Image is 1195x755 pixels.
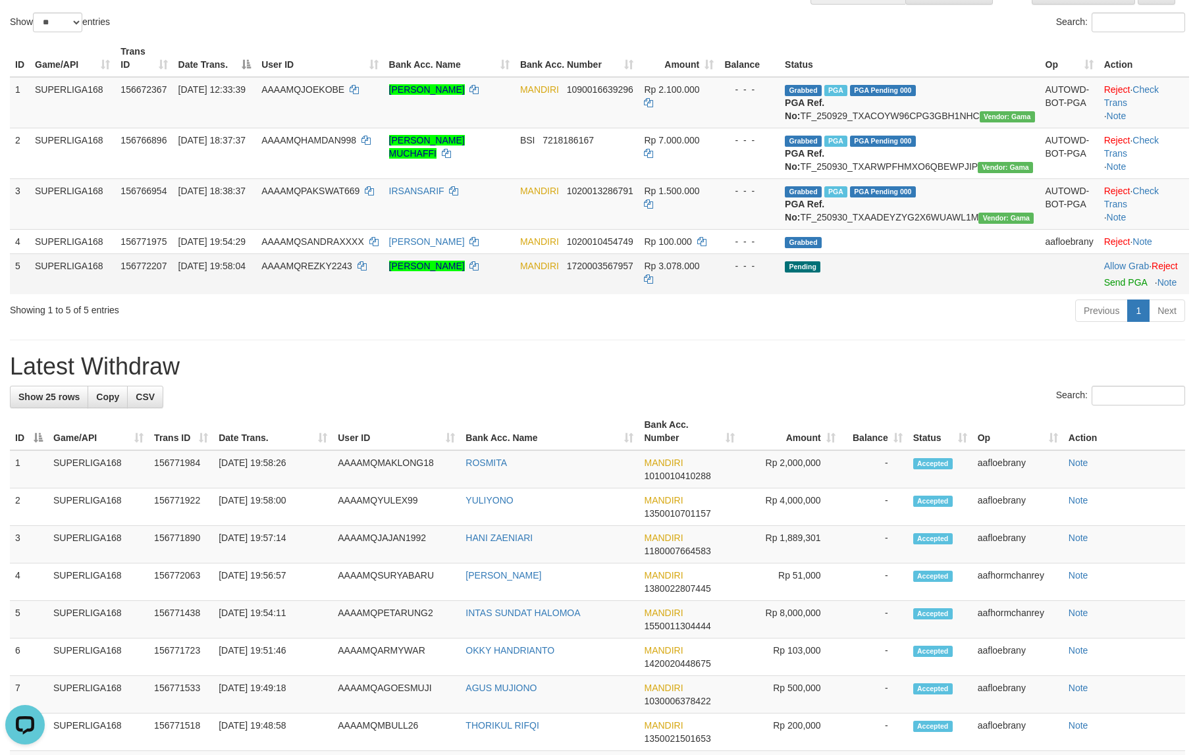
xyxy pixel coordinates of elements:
[644,186,699,196] span: Rp 1.500.000
[465,720,539,731] a: THORIKUL RIFQI
[972,714,1063,751] td: aafloebrany
[644,683,683,693] span: MANDIRI
[1040,229,1099,253] td: aafloebrany
[213,488,332,526] td: [DATE] 19:58:00
[1056,386,1185,405] label: Search:
[261,236,364,247] span: AAAAMQSANDRAXXXX
[10,413,48,450] th: ID: activate to sort column descending
[465,608,580,618] a: INTAS SUNDAT HALOMOA
[389,135,465,159] a: [PERSON_NAME] MUCHAFFI
[96,392,119,402] span: Copy
[136,392,155,402] span: CSV
[332,563,460,601] td: AAAAMQSURYABARU
[389,261,465,271] a: [PERSON_NAME]
[1104,186,1130,196] a: Reject
[841,413,908,450] th: Balance: activate to sort column ascending
[1149,299,1185,322] a: Next
[824,186,847,197] span: Marked by aafsengchandara
[10,353,1185,380] h1: Latest Withdraw
[724,134,774,147] div: - - -
[10,450,48,488] td: 1
[1107,161,1127,172] a: Note
[913,646,953,657] span: Accepted
[1104,135,1159,159] a: Check Trans
[1069,608,1088,618] a: Note
[740,638,841,676] td: Rp 103,000
[913,721,953,732] span: Accepted
[841,563,908,601] td: -
[1104,135,1130,145] a: Reject
[1104,277,1147,288] a: Send PGA
[332,714,460,751] td: AAAAMQMBULL26
[30,77,115,128] td: SUPERLIGA168
[389,84,465,95] a: [PERSON_NAME]
[972,601,1063,638] td: aafhormchanrey
[1127,299,1150,322] a: 1
[120,135,167,145] span: 156766896
[384,39,515,77] th: Bank Acc. Name: activate to sort column ascending
[980,111,1035,122] span: Vendor URL: https://trx31.1velocity.biz
[567,84,633,95] span: Copy 1090016639296 to clipboard
[48,563,149,601] td: SUPERLIGA168
[1157,277,1177,288] a: Note
[520,186,559,196] span: MANDIRI
[149,488,213,526] td: 156771922
[149,714,213,751] td: 156771518
[850,85,916,96] span: PGA Pending
[1099,253,1189,294] td: ·
[785,186,822,197] span: Grabbed
[120,186,167,196] span: 156766954
[389,186,444,196] a: IRSANSARIF
[332,601,460,638] td: AAAAMQPETARUNG2
[48,714,149,751] td: SUPERLIGA168
[149,563,213,601] td: 156772063
[1069,457,1088,468] a: Note
[841,450,908,488] td: -
[10,526,48,563] td: 3
[644,720,683,731] span: MANDIRI
[644,583,710,594] span: Copy 1380022807445 to clipboard
[644,645,683,656] span: MANDIRI
[261,84,344,95] span: AAAAMQJOEKOBE
[644,608,683,618] span: MANDIRI
[178,135,246,145] span: [DATE] 18:37:37
[644,570,683,581] span: MANDIRI
[18,392,80,402] span: Show 25 rows
[644,696,710,706] span: Copy 1030006378422 to clipboard
[10,601,48,638] td: 5
[785,261,820,273] span: Pending
[850,186,916,197] span: PGA Pending
[785,85,822,96] span: Grabbed
[785,199,824,222] b: PGA Ref. No:
[149,526,213,563] td: 156771890
[48,450,149,488] td: SUPERLIGA168
[780,178,1040,229] td: TF_250930_TXAADEYZYG2X6WUAWL1M
[1099,128,1189,178] td: · ·
[465,683,537,693] a: AGUS MUJIONO
[10,676,48,714] td: 7
[972,563,1063,601] td: aafhormchanrey
[30,178,115,229] td: SUPERLIGA168
[841,526,908,563] td: -
[520,84,559,95] span: MANDIRI
[644,733,710,744] span: Copy 1350021501653 to clipboard
[10,39,30,77] th: ID
[1092,386,1185,405] input: Search:
[48,488,149,526] td: SUPERLIGA168
[389,236,465,247] a: [PERSON_NAME]
[1104,84,1130,95] a: Reject
[1107,212,1127,222] a: Note
[48,601,149,638] td: SUPERLIGA168
[644,546,710,556] span: Copy 1180007664583 to clipboard
[30,128,115,178] td: SUPERLIGA168
[740,563,841,601] td: Rp 51,000
[724,184,774,197] div: - - -
[724,259,774,273] div: - - -
[127,386,163,408] a: CSV
[644,84,699,95] span: Rp 2.100.000
[332,638,460,676] td: AAAAMQARMYWAR
[543,135,594,145] span: Copy 7218186167 to clipboard
[261,135,356,145] span: AAAAMQHAMDAN998
[465,645,554,656] a: OKKY HANDRIANTO
[850,136,916,147] span: PGA Pending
